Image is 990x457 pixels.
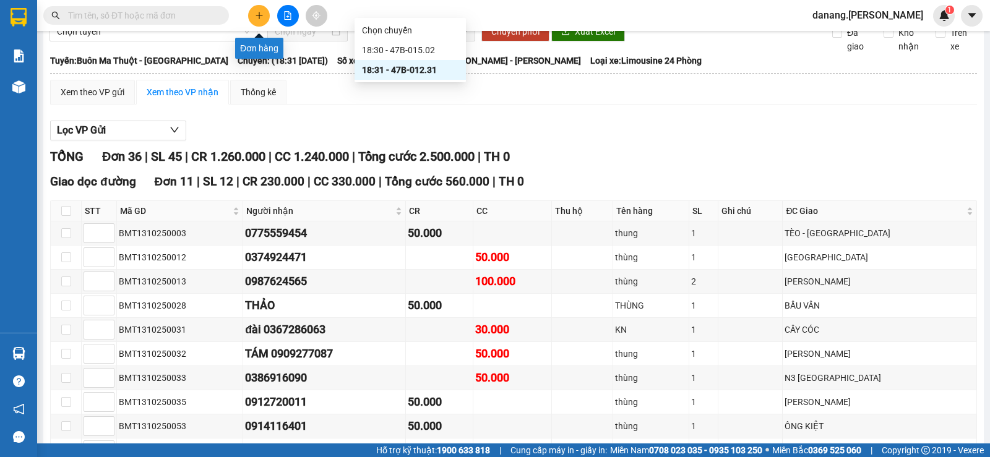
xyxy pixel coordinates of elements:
img: logo-vxr [11,8,27,27]
div: [GEOGRAPHIC_DATA] [785,250,975,264]
span: ⚪️ [765,448,769,453]
span: | [236,174,239,189]
span: aim [312,11,321,20]
span: question-circle [13,375,25,387]
div: đài 0367286063 [245,321,403,338]
span: Mã GD [120,204,230,218]
td: BMT1310250033 [117,366,243,390]
span: | [185,149,188,164]
div: TÁM 0909277087 [245,345,403,362]
span: TỔNG [50,149,84,164]
span: | [308,174,311,189]
div: 50.000 [408,297,471,314]
span: TH 0 [484,149,510,164]
span: | [493,174,496,189]
td: BMT1310250028 [117,294,243,318]
span: Tài xế: [PERSON_NAME] - [PERSON_NAME] [416,54,581,67]
span: | [145,149,148,164]
td: BMT1310250053 [117,414,243,438]
span: Miền Bắc [772,443,861,457]
div: 50.000 [475,249,549,266]
span: file-add [283,11,292,20]
td: BMT1310250031 [117,318,243,342]
div: ÔNG KIỆT [785,419,975,433]
div: 0987624565 [245,273,403,290]
b: Tuyến: Buôn Ma Thuột - [GEOGRAPHIC_DATA] [50,56,228,66]
span: Trên xe [945,26,978,53]
span: SL 45 [151,149,182,164]
div: 50.000 [408,417,471,435]
span: 1 [947,6,952,14]
span: Đã giao [842,26,874,53]
div: 1 [691,299,717,312]
span: CC 330.000 [314,174,376,189]
span: search [51,11,60,20]
div: Thống kê [241,85,276,99]
span: message [13,431,25,443]
span: | [197,174,200,189]
div: [PERSON_NAME] [785,395,975,409]
span: CR 1.260.000 [191,149,265,164]
button: plus [248,5,270,27]
div: Xem theo VP nhận [147,85,218,99]
th: SL [689,201,719,221]
div: BMT1310250013 [119,275,241,288]
span: danang.[PERSON_NAME] [803,7,933,23]
div: KN [615,323,687,336]
span: TH 0 [499,174,524,189]
div: 30.000 [475,321,549,338]
span: Chuyến: (18:31 [DATE]) [238,54,328,67]
div: BMT1310250035 [119,395,241,409]
div: 0374924471 [245,249,403,266]
span: Đơn 36 [102,149,142,164]
span: SL 12 [203,174,233,189]
div: thùng [615,419,687,433]
div: thùng [615,250,687,264]
div: Chọn chuyến [355,20,466,40]
th: Tên hàng [613,201,689,221]
div: thùng [615,395,687,409]
div: 18:30 - 47B-015.02 [362,43,458,57]
div: 50.000 [408,224,471,242]
span: Tổng cước 560.000 [385,174,489,189]
span: | [499,443,501,457]
div: 1 [691,395,717,409]
div: 50.000 [475,369,549,387]
div: 18:31 - 47B-012.31 [362,63,458,77]
div: 100.000 [475,273,549,290]
img: warehouse-icon [12,347,25,360]
div: 1 [691,226,717,240]
div: 1 [691,371,717,385]
td: BMT1310250035 [117,390,243,414]
span: Đơn 11 [155,174,194,189]
td: BMT1310250032 [117,342,243,366]
span: download [561,27,570,37]
div: BMT1310250003 [119,226,241,240]
th: Thu hộ [552,201,613,221]
th: CR [406,201,473,221]
th: Ghi chú [718,201,783,221]
button: Lọc VP Gửi [50,121,186,140]
img: warehouse-icon [12,80,25,93]
div: 1 [691,323,717,336]
span: | [871,443,872,457]
span: Kho nhận [893,26,926,53]
span: down [170,125,179,135]
div: thung [615,226,687,240]
span: Miền Nam [610,443,762,457]
span: | [352,149,355,164]
span: | [379,174,382,189]
span: Loại xe: Limousine 24 Phòng [590,54,702,67]
div: Xem theo VP gửi [61,85,124,99]
span: | [478,149,481,164]
span: CR 230.000 [243,174,304,189]
span: | [269,149,272,164]
div: BẦU VÂN [785,299,975,312]
td: BMT1310250003 [117,221,243,246]
div: 50.000 [475,345,549,362]
span: notification [13,403,25,415]
div: CÂY CÓC [785,323,975,336]
div: 0775559454 [245,224,403,242]
span: Cung cấp máy in - giấy in: [510,443,607,457]
sup: 1 [945,6,954,14]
